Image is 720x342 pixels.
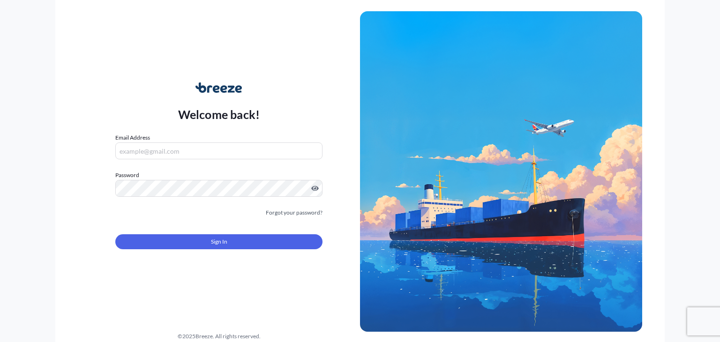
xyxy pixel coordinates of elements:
button: Show password [311,185,319,192]
a: Forgot your password? [266,208,322,217]
button: Sign In [115,234,322,249]
label: Email Address [115,133,150,142]
p: Welcome back! [178,107,260,122]
input: example@gmail.com [115,142,322,159]
div: © 2025 Breeze. All rights reserved. [78,332,360,341]
label: Password [115,171,322,180]
span: Sign In [211,237,227,246]
img: Ship illustration [360,11,642,332]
